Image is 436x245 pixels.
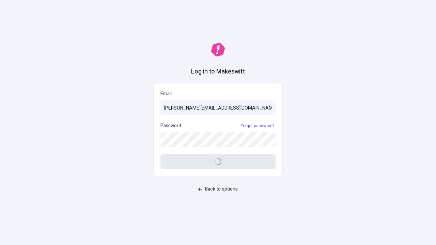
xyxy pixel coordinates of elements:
a: Forgot password? [239,123,276,129]
span: Back to options [205,185,238,193]
h1: Log in to Makeswift [191,67,245,76]
p: Email [160,90,276,98]
p: Password [160,122,181,130]
button: Back to options [194,183,242,195]
input: Email [160,100,276,115]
